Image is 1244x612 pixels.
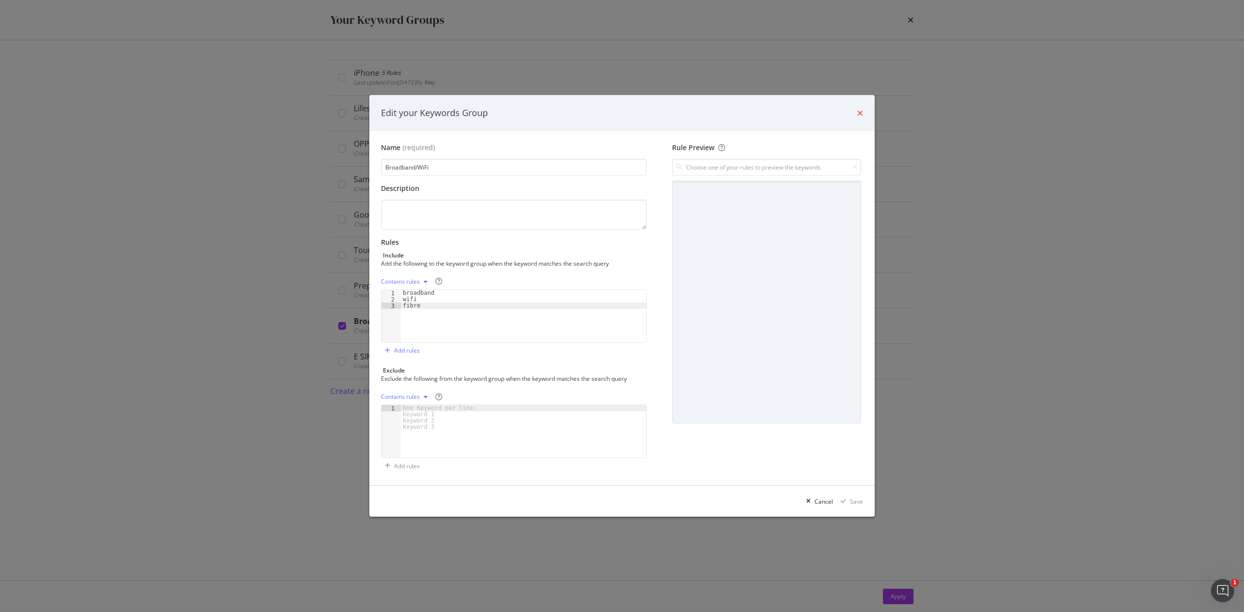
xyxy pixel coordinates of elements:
[837,493,863,509] button: Save
[672,143,861,153] div: Rule Preview
[381,274,432,289] button: Contains rules
[1231,579,1239,587] span: 1
[381,107,488,119] div: Edit your Keywords Group
[394,462,420,470] div: Add rules
[381,290,401,296] div: 1
[802,493,833,509] button: Cancel
[381,238,647,247] div: Rules
[381,343,420,358] button: Add rules
[381,394,420,400] div: Contains rules
[383,366,405,374] div: Exclude
[381,296,401,303] div: 2
[381,405,401,411] div: 1
[1211,579,1234,602] iframe: Intercom live chat
[381,159,647,176] input: Enter a name
[369,95,875,517] div: modal
[394,346,420,355] div: Add rules
[381,389,432,405] button: Contains rules
[381,143,400,153] div: Name
[381,184,647,193] div: Description
[850,497,863,506] div: Save
[381,279,420,285] div: Contains rules
[814,497,833,506] div: Cancel
[383,251,404,259] div: Include
[672,159,861,176] input: Choose one of your rules to preview the keywords
[381,303,401,309] div: 3
[381,458,420,474] button: Add rules
[381,374,645,383] div: Exclude the following from the keyword group when the keyword matches the search query
[402,143,435,153] span: (required)
[857,107,863,119] div: times
[381,259,645,268] div: Add the following to the keyword group when the keyword matches the search query
[401,405,482,430] div: One Keyword per line: Keyword 1 Keyword 2 Keyword 3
